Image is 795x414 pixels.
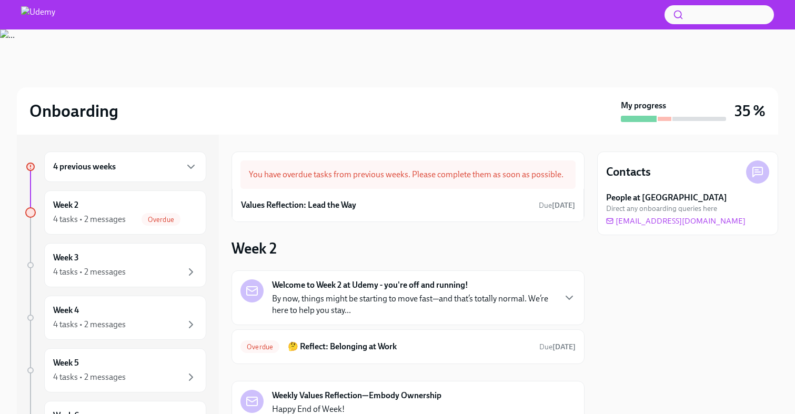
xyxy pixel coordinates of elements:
[552,201,575,210] strong: [DATE]
[272,293,555,316] p: By now, things might be starting to move fast—and that’s totally normal. We’re here to help you s...
[53,371,126,383] div: 4 tasks • 2 messages
[288,341,531,352] h6: 🤔 Reflect: Belonging at Work
[621,100,666,112] strong: My progress
[25,243,206,287] a: Week 34 tasks • 2 messages
[44,152,206,182] div: 4 previous weeks
[606,216,746,226] a: [EMAIL_ADDRESS][DOMAIN_NAME]
[53,199,78,211] h6: Week 2
[53,252,79,264] h6: Week 3
[539,342,576,351] span: Due
[25,348,206,392] a: Week 54 tasks • 2 messages
[241,197,575,213] a: Values Reflection: Lead the WayDue[DATE]
[606,204,717,214] span: Direct any onboarding queries here
[53,319,126,330] div: 4 tasks • 2 messages
[272,279,468,291] strong: Welcome to Week 2 at Udemy - you're off and running!
[142,216,180,224] span: Overdue
[539,342,576,352] span: August 23rd, 2025 18:00
[53,266,126,278] div: 4 tasks • 2 messages
[539,201,575,210] span: Due
[241,199,356,211] h6: Values Reflection: Lead the Way
[53,357,79,369] h6: Week 5
[606,164,651,180] h4: Contacts
[606,192,727,204] strong: People at [GEOGRAPHIC_DATA]
[29,100,118,122] h2: Onboarding
[734,102,766,120] h3: 35 %
[272,390,441,401] strong: Weekly Values Reflection—Embody Ownership
[552,342,576,351] strong: [DATE]
[539,200,575,210] span: August 18th, 2025 18:00
[53,214,126,225] div: 4 tasks • 2 messages
[240,160,576,189] div: You have overdue tasks from previous weeks. Please complete them as soon as possible.
[21,6,55,23] img: Udemy
[53,305,79,316] h6: Week 4
[240,338,576,355] a: Overdue🤔 Reflect: Belonging at WorkDue[DATE]
[232,239,277,258] h3: Week 2
[25,190,206,235] a: Week 24 tasks • 2 messagesOverdue
[53,161,116,173] h6: 4 previous weeks
[25,296,206,340] a: Week 44 tasks • 2 messages
[240,343,279,351] span: Overdue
